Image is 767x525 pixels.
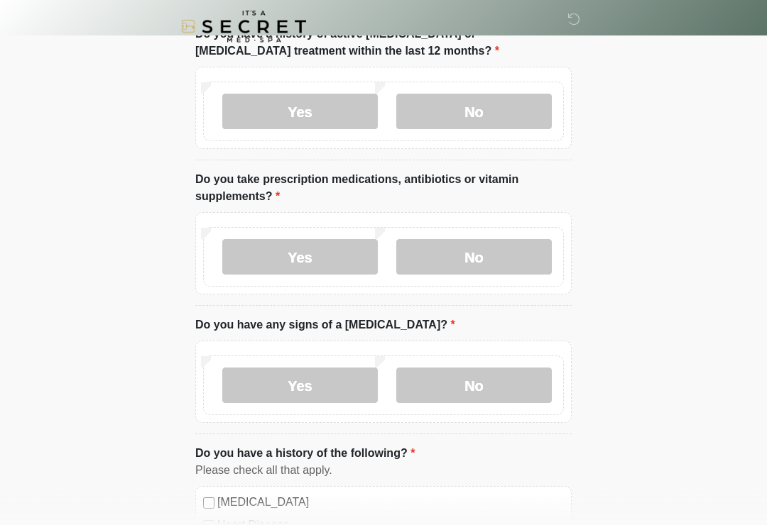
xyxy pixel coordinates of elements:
[195,463,572,480] div: Please check all that apply.
[222,240,378,275] label: Yes
[195,172,572,206] label: Do you take prescription medications, antibiotics or vitamin supplements?
[217,494,564,512] label: [MEDICAL_DATA]
[195,446,415,463] label: Do you have a history of the following?
[195,317,455,334] label: Do you have any signs of a [MEDICAL_DATA]?
[222,368,378,404] label: Yes
[181,11,306,43] img: It's A Secret Med Spa Logo
[222,94,378,130] label: Yes
[203,498,214,509] input: [MEDICAL_DATA]
[396,94,552,130] label: No
[396,240,552,275] label: No
[396,368,552,404] label: No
